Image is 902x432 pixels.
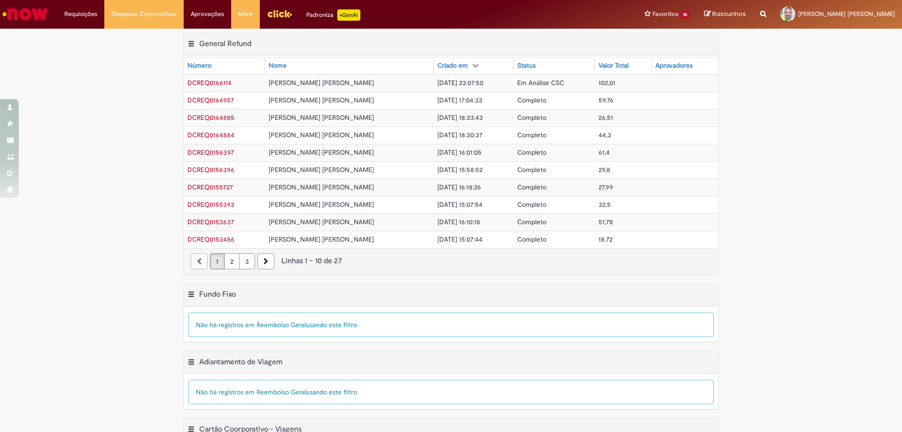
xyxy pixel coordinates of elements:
span: 102,01 [599,79,615,87]
a: Página 1 [210,253,225,269]
span: DCREQ0164884 [187,131,234,139]
span: usando este filtro [306,388,357,396]
span: [PERSON_NAME] [PERSON_NAME] [269,200,374,209]
div: Nome [269,61,287,71]
span: 10 [680,11,690,19]
span: DCREQ0153637 [187,218,234,226]
span: [DATE] 15:58:52 [437,165,482,174]
img: ServiceNow [1,5,49,24]
a: Abrir Registro: DCREQ0166114 [187,79,232,87]
div: Não há registros em Reembolso Geral [188,313,714,337]
span: Completo [517,235,546,243]
span: Aprovações [191,9,224,19]
a: Rascunhos [704,10,746,19]
span: [DATE] 15:07:54 [437,200,482,209]
span: [PERSON_NAME] [PERSON_NAME] [269,113,374,122]
a: Abrir Registro: DCREQ0155727 [187,183,233,191]
h2: Fundo Fixo [199,290,236,299]
a: Página 2 [224,253,240,269]
a: Abrir Registro: DCREQ0164885 [187,113,234,122]
span: 29,8 [599,165,610,174]
div: Criado em [437,61,468,71]
span: Completo [517,200,546,209]
nav: paginação [184,248,718,274]
span: DCREQ0164885 [187,113,234,122]
span: 59,76 [599,96,614,104]
span: [DATE] 16:10:18 [437,218,480,226]
a: Próxima página [257,253,274,269]
span: DCREQ0156397 [187,148,234,157]
div: Valor Total [599,61,629,71]
span: 26,51 [599,113,613,122]
span: Completo [517,96,546,104]
div: Número [187,61,211,71]
button: Fundo Fixo Menu de contexto [187,290,195,302]
span: [PERSON_NAME] [PERSON_NAME] [269,148,374,157]
span: Completo [517,183,546,191]
button: Adiantamento de Viagem Menu de contexto [187,357,195,369]
span: Rascunhos [712,9,746,18]
span: [PERSON_NAME] [PERSON_NAME] [798,10,895,18]
span: [DATE] 23:07:50 [437,79,483,87]
span: [DATE] 15:07:44 [437,235,482,243]
span: 18,72 [599,235,613,243]
a: Abrir Registro: DCREQ0156397 [187,148,234,157]
img: click_logo_yellow_360x200.png [267,7,292,21]
button: General Refund Menu de contexto [187,39,195,51]
span: [PERSON_NAME] [PERSON_NAME] [269,165,374,174]
span: [DATE] 16:01:05 [437,148,482,157]
span: DCREQ0164957 [187,96,234,104]
div: Padroniza [306,9,360,21]
div: Aprovadores [655,61,692,71]
span: [PERSON_NAME] [PERSON_NAME] [269,235,374,243]
div: Não há registros em Reembolso Geral [188,380,714,404]
span: Completo [517,148,546,157]
span: DCREQ0166114 [187,79,232,87]
span: 51,78 [599,218,613,226]
span: 27,99 [599,183,613,191]
div: Linhas 1 − 10 de 27 [191,256,711,267]
span: DCREQ0155727 [187,183,233,191]
span: DCREQ0156396 [187,165,234,174]
span: Completo [517,113,546,122]
span: [PERSON_NAME] [PERSON_NAME] [269,218,374,226]
span: Despesas Corporativas [111,9,177,19]
h2: General Refund [199,39,251,48]
span: DCREQ0153486 [187,235,234,243]
span: [DATE] 16:18:26 [437,183,481,191]
span: Requisições [64,9,97,19]
span: Em Análise CSC [517,79,564,87]
span: [PERSON_NAME] [PERSON_NAME] [269,131,374,139]
span: Completo [517,165,546,174]
span: More [238,9,253,19]
span: 44,3 [599,131,611,139]
span: Favoritos [653,9,678,19]
span: [DATE] 18:33:43 [437,113,483,122]
p: +GenAi [337,9,360,21]
span: usando este filtro [306,321,357,329]
a: Página 3 [239,253,255,269]
div: Status [517,61,536,71]
span: 32,5 [599,200,611,209]
span: Completo [517,218,546,226]
span: [DATE] 18:30:37 [437,131,482,139]
span: [PERSON_NAME] [PERSON_NAME] [269,79,374,87]
span: [PERSON_NAME] [PERSON_NAME] [269,183,374,191]
a: Abrir Registro: DCREQ0156396 [187,165,234,174]
span: [PERSON_NAME] [PERSON_NAME] [269,96,374,104]
a: Abrir Registro: DCREQ0153637 [187,218,234,226]
a: Abrir Registro: DCREQ0164884 [187,131,234,139]
span: Completo [517,131,546,139]
a: Abrir Registro: DCREQ0164957 [187,96,234,104]
span: [DATE] 17:04:33 [437,96,482,104]
a: Abrir Registro: DCREQ0153486 [187,235,234,243]
h2: Adiantamento de Viagem [199,357,282,367]
span: DCREQ0155393 [187,200,234,209]
a: Abrir Registro: DCREQ0155393 [187,200,234,209]
span: 61,4 [599,148,610,157]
